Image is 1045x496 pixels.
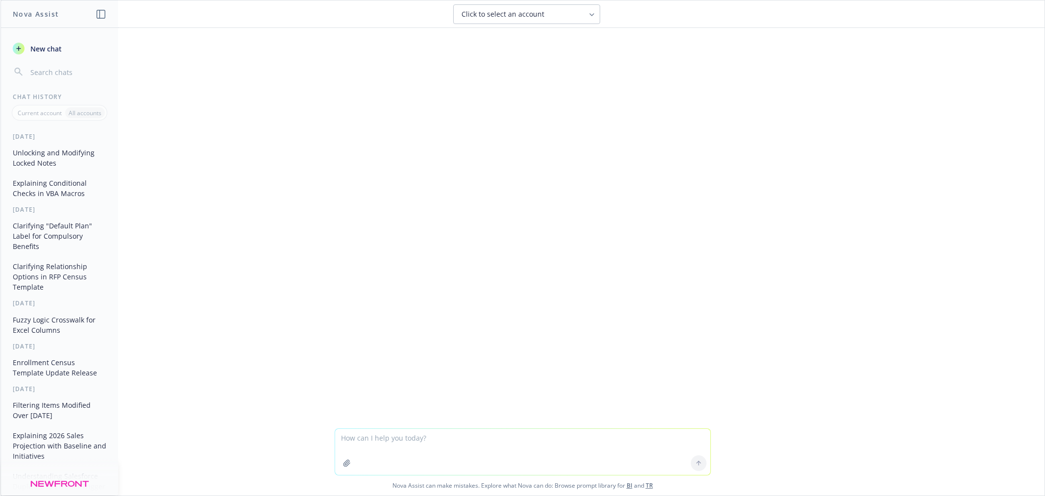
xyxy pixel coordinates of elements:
span: New chat [28,44,62,54]
div: [DATE] [1,205,118,214]
p: Current account [18,109,62,117]
button: Filtering Items Modified Over [DATE] [9,397,110,423]
button: Enrollment Census Template Update Release [9,354,110,381]
button: Unlocking and Modifying Locked Notes [9,145,110,171]
button: New chat [9,40,110,57]
a: TR [646,481,653,490]
button: Explaining Conditional Checks in VBA Macros [9,175,110,201]
button: Understanding Salesforce Duplicate ID Error in Trigger [9,468,110,495]
div: [DATE] [1,132,118,141]
button: Explaining 2026 Sales Projection with Baseline and Initiatives [9,427,110,464]
span: Nova Assist can make mistakes. Explore what Nova can do: Browse prompt library for and [4,475,1041,496]
span: Click to select an account [462,9,544,19]
div: Chat History [1,93,118,101]
button: Click to select an account [453,4,600,24]
button: Clarifying Relationship Options in RFP Census Template [9,258,110,295]
div: [DATE] [1,385,118,393]
h1: Nova Assist [13,9,59,19]
a: BI [627,481,632,490]
div: [DATE] [1,299,118,307]
button: Fuzzy Logic Crosswalk for Excel Columns [9,312,110,338]
input: Search chats [28,65,106,79]
p: All accounts [69,109,101,117]
button: Clarifying "Default Plan" Label for Compulsory Benefits [9,218,110,254]
div: [DATE] [1,342,118,350]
